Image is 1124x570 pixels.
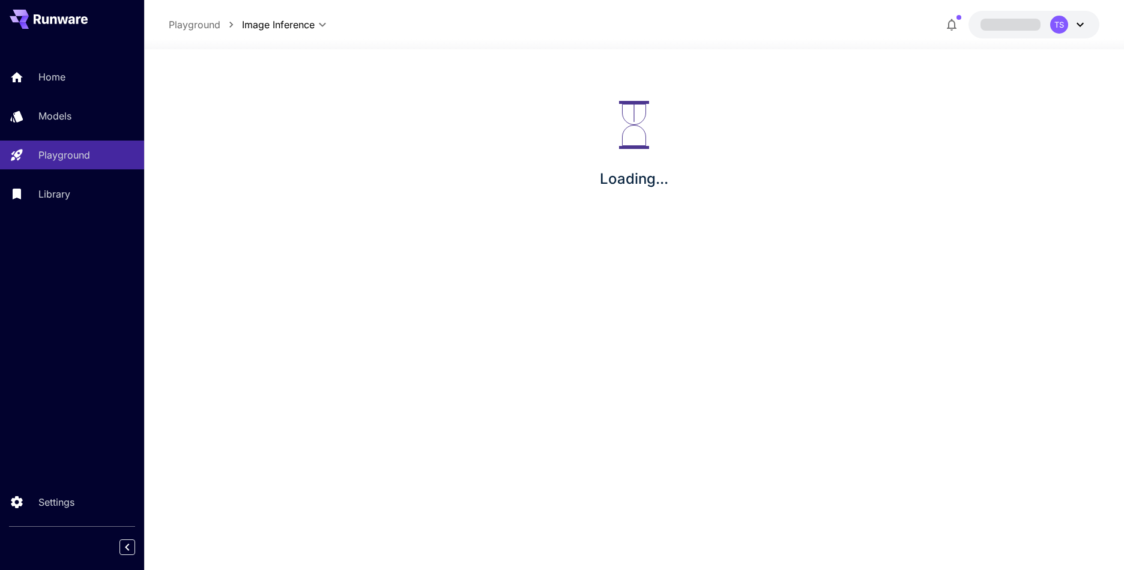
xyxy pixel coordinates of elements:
[169,17,242,32] nav: breadcrumb
[600,168,668,190] p: Loading...
[128,536,144,558] div: Collapse sidebar
[38,148,90,162] p: Playground
[119,539,135,555] button: Collapse sidebar
[242,17,315,32] span: Image Inference
[38,109,71,123] p: Models
[38,187,70,201] p: Library
[38,495,74,509] p: Settings
[169,17,220,32] a: Playground
[38,70,65,84] p: Home
[1050,16,1068,34] div: TS
[968,11,1099,38] button: TS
